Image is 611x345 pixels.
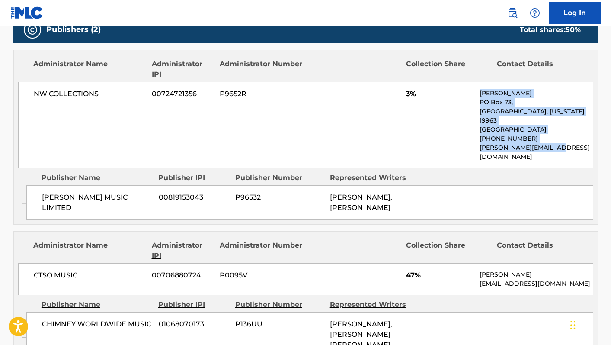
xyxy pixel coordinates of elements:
[235,173,323,183] div: Publisher Number
[549,2,601,24] a: Log In
[10,6,44,19] img: MLC Logo
[497,240,581,261] div: Contact Details
[406,240,490,261] div: Collection Share
[568,303,611,345] iframe: Chat Widget
[526,4,544,22] div: Help
[570,312,576,338] div: Drag
[42,319,152,329] span: CHIMNEY WORLDWIDE MUSIC
[480,270,592,279] p: [PERSON_NAME]
[33,240,145,261] div: Administrator Name
[235,192,323,203] span: P96532
[480,125,592,134] p: [GEOGRAPHIC_DATA]
[566,26,581,34] span: 50 %
[42,192,152,213] span: [PERSON_NAME] MUSIC LIMITED
[530,8,540,18] img: help
[158,300,229,310] div: Publisher IPI
[520,25,581,35] div: Total shares:
[235,319,323,329] span: P136UU
[152,240,213,261] div: Administrator IPI
[480,143,592,161] p: [PERSON_NAME][EMAIL_ADDRESS][DOMAIN_NAME]
[220,59,304,80] div: Administrator Number
[504,4,521,22] a: Public Search
[159,192,229,203] span: 00819153043
[406,59,490,80] div: Collection Share
[46,25,101,35] h5: Publishers (2)
[42,300,152,310] div: Publisher Name
[480,134,592,143] p: [PHONE_NUMBER]
[34,270,146,281] span: CTSO MUSIC
[330,173,418,183] div: Represented Writers
[220,240,304,261] div: Administrator Number
[480,89,592,98] p: [PERSON_NAME]
[480,107,592,125] p: [GEOGRAPHIC_DATA], [US_STATE] 19963
[152,270,213,281] span: 00706880724
[158,173,229,183] div: Publisher IPI
[480,98,592,107] p: PO Box 73,
[497,59,581,80] div: Contact Details
[507,8,518,18] img: search
[235,300,323,310] div: Publisher Number
[42,173,152,183] div: Publisher Name
[34,89,146,99] span: NW COLLECTIONS
[27,25,38,35] img: Publishers
[159,319,229,329] span: 01068070173
[480,279,592,288] p: [EMAIL_ADDRESS][DOMAIN_NAME]
[33,59,145,80] div: Administrator Name
[220,89,304,99] span: P9652R
[152,59,213,80] div: Administrator IPI
[220,270,304,281] span: P0095V
[330,193,392,212] span: [PERSON_NAME], [PERSON_NAME]
[152,89,213,99] span: 00724721356
[406,89,473,99] span: 3%
[406,270,473,281] span: 47%
[330,300,418,310] div: Represented Writers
